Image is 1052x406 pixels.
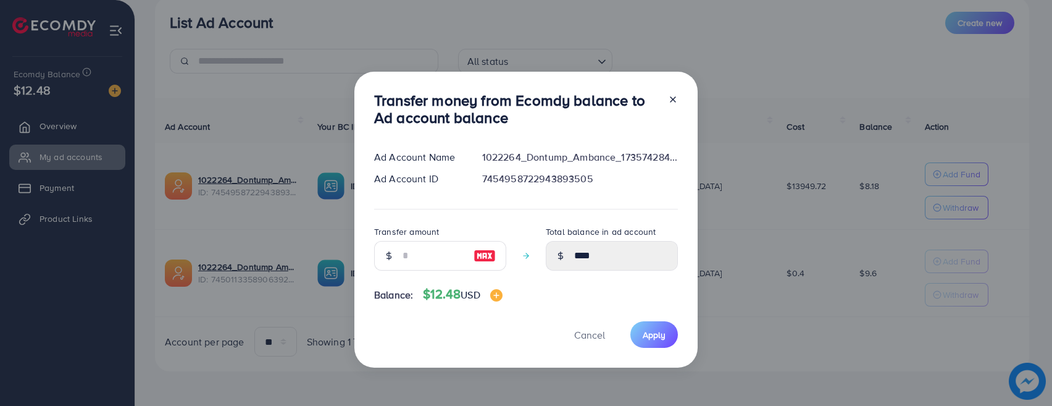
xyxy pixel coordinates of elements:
img: image [474,248,496,263]
h3: Transfer money from Ecomdy balance to Ad account balance [374,91,658,127]
button: Apply [630,321,678,348]
label: Total balance in ad account [546,226,656,238]
div: Ad Account Name [364,150,472,164]
span: Cancel [574,328,605,342]
div: Ad Account ID [364,172,472,186]
div: 7454958722943893505 [472,172,688,186]
div: 1022264_Dontump_Ambance_1735742847027 [472,150,688,164]
img: image [490,289,503,302]
span: Balance: [374,288,413,302]
button: Cancel [559,321,620,348]
span: USD [461,288,480,302]
h4: $12.48 [423,287,502,302]
span: Apply [643,329,666,341]
label: Transfer amount [374,226,439,238]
